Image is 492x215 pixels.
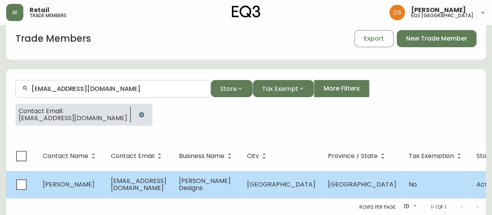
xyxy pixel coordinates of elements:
span: [GEOGRAPHIC_DATA] [247,180,315,189]
span: No [409,180,417,189]
span: Tax Exemption [409,154,454,158]
span: Contact Name [43,154,88,158]
h5: trade members [30,13,67,18]
span: Contact Email [111,154,154,158]
button: New Trade Member [397,30,476,47]
span: Business Name [179,153,235,160]
img: 6b403d9c54a9a0c30f681d41f5fc2571 [389,5,405,20]
span: [EMAIL_ADDRESS][DOMAIN_NAME] [111,176,166,192]
span: Province / State [328,154,378,158]
span: Tax Exemption [409,153,464,160]
h1: Trade Members [16,32,91,45]
p: 1-1 of 1 [431,204,446,211]
span: More Filters [324,84,360,93]
span: Contact Name [43,153,98,160]
span: City [247,153,269,160]
span: Province / State [328,153,388,160]
button: Store [210,80,252,97]
button: Export [354,30,394,47]
span: Retail [30,7,49,13]
button: More Filters [314,80,369,97]
span: New Trade Member [406,34,467,43]
h5: eq3 [GEOGRAPHIC_DATA] [411,13,473,18]
button: Tax Exempt [252,80,314,97]
span: Tax Exempt [262,84,298,94]
span: Business Name [179,154,224,158]
input: Search [32,85,204,92]
span: [PERSON_NAME] [43,180,95,189]
span: Export [364,34,384,43]
span: [GEOGRAPHIC_DATA] [328,180,396,189]
span: [PERSON_NAME] Designs [179,176,231,192]
span: [PERSON_NAME] [411,7,466,13]
span: [EMAIL_ADDRESS][DOMAIN_NAME] [19,115,127,122]
div: 10 [399,201,418,213]
span: Store [220,84,237,94]
img: logo [232,5,261,18]
span: City [247,154,259,158]
span: Contact Email: [19,108,127,115]
p: Rows per page: [359,204,396,211]
span: Contact Email [111,153,165,160]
